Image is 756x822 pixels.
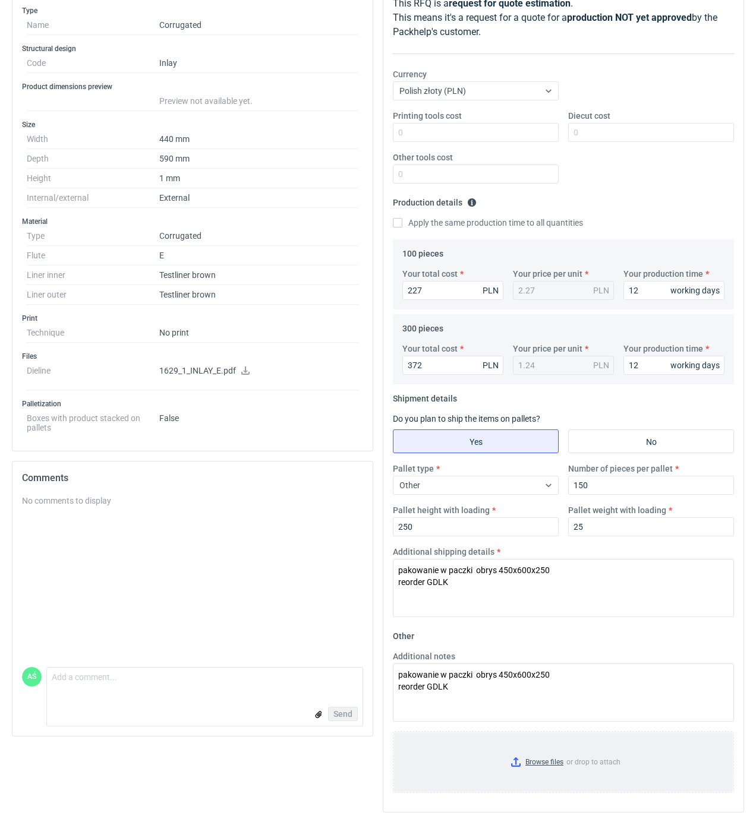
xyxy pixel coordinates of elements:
[22,314,363,323] h3: Print
[393,663,734,722] textarea: pakowanie w paczki obrys 450x600x250 reorder GDLK
[22,120,363,129] h3: Size
[333,710,352,718] span: Send
[393,504,490,516] label: Pallet height with loading
[402,319,443,333] legend: 300 pieces
[159,265,358,285] dd: Testliner brown
[393,165,559,184] input: 0
[159,188,358,208] dd: External
[402,343,458,355] label: Your total cost
[393,627,414,641] legend: Other
[623,343,703,355] label: Your production time
[402,268,458,280] label: Your total cost
[393,429,559,453] label: Yes
[27,361,159,390] dt: Dieline
[27,169,159,188] dt: Height
[159,53,358,73] dd: Inlay
[568,429,734,453] label: No
[27,226,159,246] dt: Type
[393,559,734,617] textarea: pakowanie w paczki obrys 450x600x250 reorder GDLK
[22,82,363,91] h3: Product dimensions preview
[623,356,724,375] input: 0
[27,188,159,208] dt: Internal/external
[402,244,443,258] legend: 100 pieces
[568,476,734,495] input: 0
[22,471,363,485] h2: Comments
[27,129,159,149] dt: Width
[483,284,499,296] div: PLN
[593,359,609,371] div: PLN
[27,265,159,285] dt: Liner inner
[159,226,358,246] dd: Corrugated
[22,667,42,687] div: Adrian Świerżewski
[159,129,358,149] dd: 440 mm
[402,281,503,300] input: 0
[159,409,358,432] dd: False
[670,359,720,371] div: working days
[393,193,477,207] legend: Production details
[513,268,582,280] label: Your price per unit
[593,284,609,296] div: PLN
[393,217,583,229] label: Apply the same production time to all quantities
[513,343,582,355] label: Your price per unit
[328,707,358,721] button: Send
[22,495,363,507] div: No comments to display
[393,546,494,558] label: Additional shipping details
[483,359,499,371] div: PLN
[159,149,358,169] dd: 590 mm
[27,409,159,432] dt: Boxes with product stacked on pallets
[393,414,540,423] label: Do you plan to ship the items on pallets?
[159,366,358,377] p: 1629_1_INLAY_E.pdf
[27,15,159,35] dt: Name
[159,246,358,265] dd: E
[159,169,358,188] dd: 1 mm
[623,281,724,300] input: 0
[22,352,363,361] h3: Files
[159,96,253,106] span: Preview not available yet.
[159,323,358,343] dd: No print
[27,323,159,343] dt: Technique
[399,86,466,96] span: Polish złoty (PLN)
[402,356,503,375] input: 0
[393,110,462,122] label: Printing tools cost
[568,517,734,536] input: 0
[623,268,703,280] label: Your production time
[393,151,453,163] label: Other tools cost
[568,110,610,122] label: Diecut cost
[393,650,455,662] label: Additional notes
[393,732,733,792] label: or drop to attach
[22,44,363,53] h3: Structural design
[670,284,720,296] div: working days
[399,480,420,490] span: Other
[27,149,159,169] dt: Depth
[568,463,673,475] label: Number of pieces per pallet
[22,6,363,15] h3: Type
[567,12,692,23] strong: production NOT yet approved
[568,123,734,142] input: 0
[159,15,358,35] dd: Corrugated
[393,517,559,536] input: 0
[393,463,434,475] label: Pallet type
[393,389,457,403] legend: Shipment details
[27,53,159,73] dt: Code
[393,123,559,142] input: 0
[22,217,363,226] h3: Material
[27,246,159,265] dt: Flute
[27,285,159,305] dt: Liner outer
[159,285,358,305] dd: Testliner brown
[22,667,42,687] figcaption: AŚ
[568,504,666,516] label: Pallet weight with loading
[22,399,363,409] h3: Palletization
[393,68,427,80] label: Currency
